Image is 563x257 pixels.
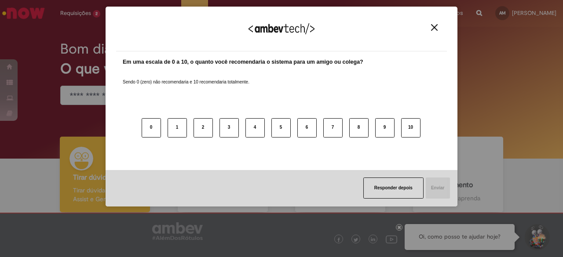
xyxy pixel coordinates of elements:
[401,118,420,138] button: 10
[123,69,249,85] label: Sendo 0 (zero) não recomendaria e 10 recomendaria totalmente.
[363,177,424,199] button: Responder depois
[428,24,440,31] button: Close
[271,118,291,138] button: 5
[194,118,213,138] button: 2
[375,118,395,138] button: 9
[349,118,369,138] button: 8
[323,118,343,138] button: 7
[245,118,265,138] button: 4
[142,118,161,138] button: 0
[219,118,239,138] button: 3
[123,58,363,66] label: Em uma escala de 0 a 10, o quanto você recomendaria o sistema para um amigo ou colega?
[431,24,438,31] img: Close
[297,118,317,138] button: 6
[249,23,314,34] img: Logo Ambevtech
[168,118,187,138] button: 1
